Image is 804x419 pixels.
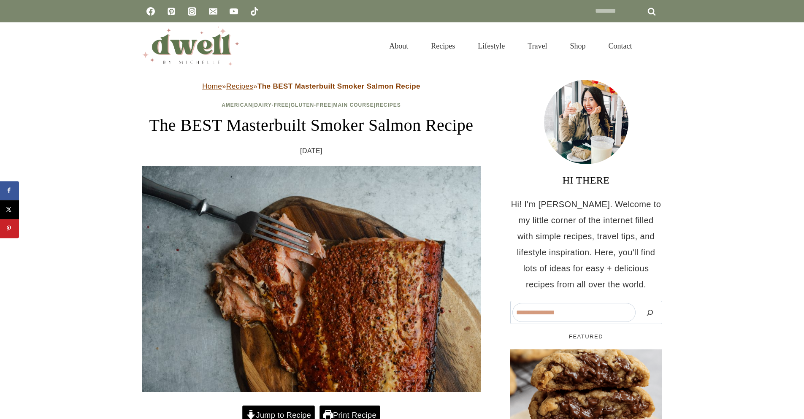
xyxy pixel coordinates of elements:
a: Travel [516,31,558,61]
a: Contact [597,31,644,61]
p: Hi! I'm [PERSON_NAME]. Welcome to my little corner of the internet filled with simple recipes, tr... [510,196,662,292]
a: Recipes [376,102,401,108]
h5: FEATURED [510,332,662,341]
a: Email [205,3,222,20]
a: Pinterest [163,3,180,20]
button: View Search Form [648,39,662,53]
a: About [378,31,420,61]
a: Lifestyle [466,31,516,61]
a: American [222,102,252,108]
span: » » [202,82,420,90]
a: Gluten-Free [291,102,331,108]
a: Main Course [333,102,374,108]
button: Search [640,303,660,322]
strong: The BEST Masterbuilt Smoker Salmon Recipe [257,82,420,90]
a: Home [202,82,222,90]
img: Ready to eat smoked salmon with fork [142,166,481,392]
time: [DATE] [300,145,322,157]
a: Shop [558,31,597,61]
a: Dairy-Free [254,102,289,108]
nav: Primary Navigation [378,31,643,61]
a: TikTok [246,3,263,20]
img: DWELL by michelle [142,27,239,65]
a: Recipes [226,82,253,90]
a: YouTube [225,3,242,20]
span: | | | | [222,102,401,108]
a: Recipes [420,31,466,61]
h1: The BEST Masterbuilt Smoker Salmon Recipe [142,113,481,138]
a: Facebook [142,3,159,20]
a: Instagram [184,3,200,20]
h3: HI THERE [510,173,662,188]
